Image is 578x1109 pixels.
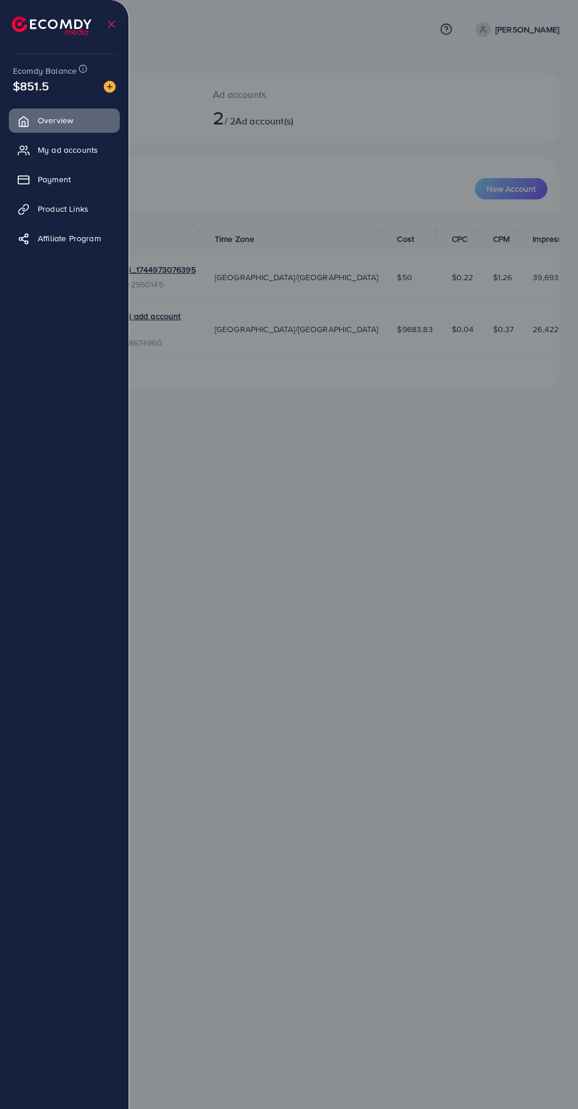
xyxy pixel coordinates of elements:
a: Overview [9,109,120,132]
span: Overview [38,114,73,126]
span: Ecomdy Balance [13,65,77,77]
a: Product Links [9,197,120,221]
span: Product Links [38,203,88,215]
img: image [104,81,116,93]
a: My ad accounts [9,138,120,162]
a: Affiliate Program [9,227,120,250]
a: Payment [9,168,120,191]
img: logo [12,17,91,35]
span: $851.5 [13,77,49,94]
span: My ad accounts [38,144,98,156]
iframe: Chat [528,1056,569,1100]
span: Affiliate Program [38,232,101,244]
span: Payment [38,173,71,185]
